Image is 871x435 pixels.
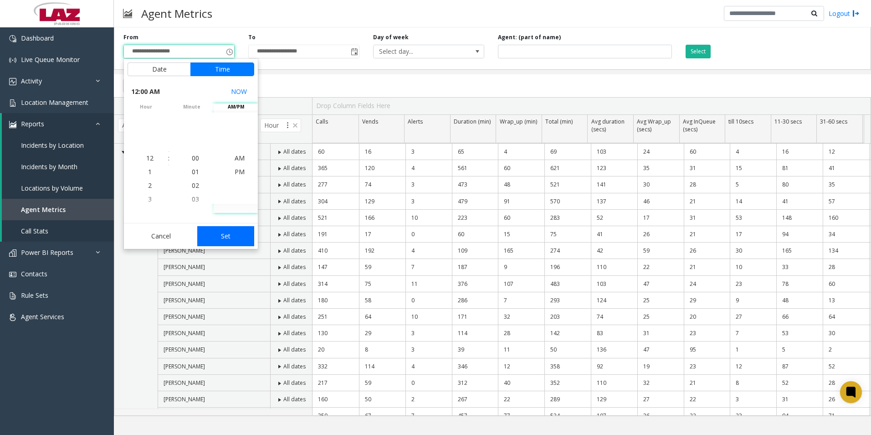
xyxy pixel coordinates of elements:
[730,325,776,342] td: 7
[405,226,452,243] td: 0
[544,276,591,292] td: 483
[313,408,359,424] td: 350
[405,243,452,259] td: 4
[544,193,591,210] td: 570
[498,358,544,375] td: 12
[405,210,452,226] td: 10
[316,101,390,110] span: Drop Column Fields Here
[21,205,66,214] span: Agent Metrics
[637,118,671,133] span: Avg Wrap_up (secs)
[283,280,306,288] span: All dates
[349,45,359,58] span: Toggle popup
[118,119,201,132] span: AgentDisplayName
[21,77,42,85] span: Activity
[313,309,359,325] td: 251
[452,358,498,375] td: 346
[313,176,359,193] td: 277
[730,276,776,292] td: 23
[405,292,452,309] td: 0
[776,176,823,193] td: 80
[684,210,730,226] td: 31
[452,259,498,275] td: 187
[591,210,637,226] td: 52
[684,375,730,391] td: 21
[823,259,869,275] td: 28
[591,193,637,210] td: 137
[498,33,561,41] label: Agent: (part of name)
[591,144,637,160] td: 103
[452,226,498,243] td: 60
[283,362,306,370] span: All dates
[591,391,637,408] td: 129
[2,220,114,242] a: Call Stats
[123,79,180,93] button: Export to PDF
[544,325,591,342] td: 142
[283,197,306,205] span: All dates
[500,118,537,125] span: Wrap_up (min)
[544,292,591,309] td: 293
[452,342,498,358] td: 39
[21,34,54,42] span: Dashboard
[544,375,591,391] td: 352
[637,358,684,375] td: 19
[452,160,498,176] td: 561
[684,144,730,160] td: 60
[452,210,498,226] td: 223
[359,358,405,375] td: 114
[776,210,823,226] td: 148
[405,358,452,375] td: 4
[21,55,80,64] span: Live Queue Monitor
[730,176,776,193] td: 5
[637,342,684,358] td: 47
[359,309,405,325] td: 64
[776,325,823,342] td: 53
[359,408,405,424] td: 67
[823,375,869,391] td: 28
[2,113,114,135] a: Reports
[283,346,306,353] span: All dates
[452,375,498,391] td: 312
[498,309,544,325] td: 32
[313,342,359,358] td: 20
[591,375,637,391] td: 110
[359,226,405,243] td: 17
[686,45,711,58] button: Select
[591,292,637,309] td: 124
[498,144,544,160] td: 4
[823,210,869,226] td: 160
[313,325,359,342] td: 130
[730,309,776,325] td: 27
[730,358,776,375] td: 12
[498,243,544,259] td: 165
[2,135,114,156] a: Incidents by Location
[313,292,359,309] td: 180
[452,144,498,160] td: 65
[823,226,869,243] td: 34
[452,176,498,193] td: 473
[9,35,16,42] img: 'icon'
[359,325,405,342] td: 29
[313,358,359,375] td: 332
[146,154,154,162] span: 12
[730,160,776,176] td: 15
[283,296,306,304] span: All dates
[637,375,684,391] td: 32
[498,160,544,176] td: 60
[164,379,205,387] span: [PERSON_NAME]
[452,193,498,210] td: 479
[823,342,869,358] td: 2
[498,292,544,309] td: 7
[684,193,730,210] td: 21
[2,156,114,177] a: Incidents by Month
[823,309,869,325] td: 64
[148,181,152,190] span: 2
[776,226,823,243] td: 94
[498,226,544,243] td: 15
[637,226,684,243] td: 26
[405,276,452,292] td: 11
[373,33,409,41] label: Day of week
[227,83,251,100] button: Select now
[637,193,684,210] td: 46
[776,391,823,408] td: 31
[545,118,573,125] span: Total (min)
